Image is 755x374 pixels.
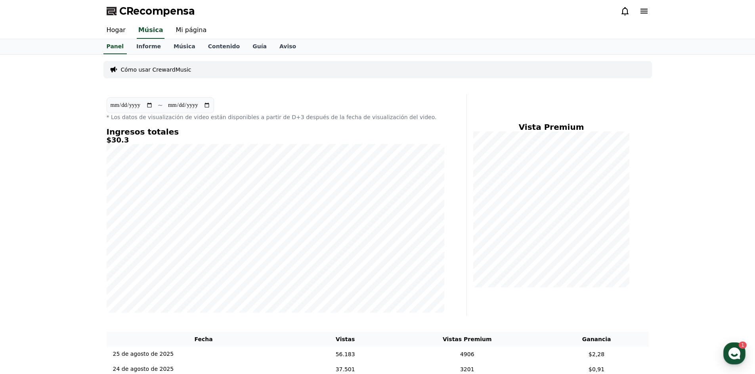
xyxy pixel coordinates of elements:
[107,136,129,144] font: $30.3
[138,26,163,34] font: Música
[113,351,174,357] font: 25 de agosto de 2025
[273,39,302,54] a: Aviso
[107,26,126,34] font: Hogar
[136,43,161,49] font: Informe
[252,43,267,49] font: Guía
[336,351,355,357] font: 56.183
[202,39,246,54] a: Contenido
[460,351,474,357] font: 4906
[336,336,355,342] font: Vistas
[66,263,89,270] span: Messages
[121,66,191,74] a: Cómo usar CrewardMusic
[460,366,474,372] font: 3201
[100,22,132,39] a: Hogar
[130,39,167,54] a: Informe
[589,366,604,372] font: $0,91
[80,251,83,257] span: 1
[52,251,102,271] a: 1Messages
[174,43,195,49] font: Música
[117,263,137,269] span: Settings
[107,43,124,49] font: Panel
[443,336,492,342] font: Vistas Premium
[119,6,195,17] font: CRecompensa
[2,251,52,271] a: Home
[137,22,165,39] a: Música
[208,43,240,49] font: Contenido
[169,22,213,39] a: Mi página
[107,114,437,120] font: * Los datos de visualización de video están disponibles a partir de D+3 después de la fecha de vi...
[158,101,163,109] font: ~
[589,351,604,357] font: $2,28
[102,251,152,271] a: Settings
[107,127,179,137] font: Ingresos totales
[582,336,611,342] font: Ganancia
[20,263,34,269] span: Home
[103,39,127,54] a: Panel
[176,26,206,34] font: Mi página
[113,366,174,372] font: 24 de agosto de 2025
[336,366,355,372] font: 37.501
[167,39,202,54] a: Música
[107,5,195,17] a: CRecompensa
[121,66,191,73] font: Cómo usar CrewardMusic
[519,122,584,132] font: Vista Premium
[246,39,273,54] a: Guía
[279,43,296,49] font: Aviso
[194,336,212,342] font: Fecha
